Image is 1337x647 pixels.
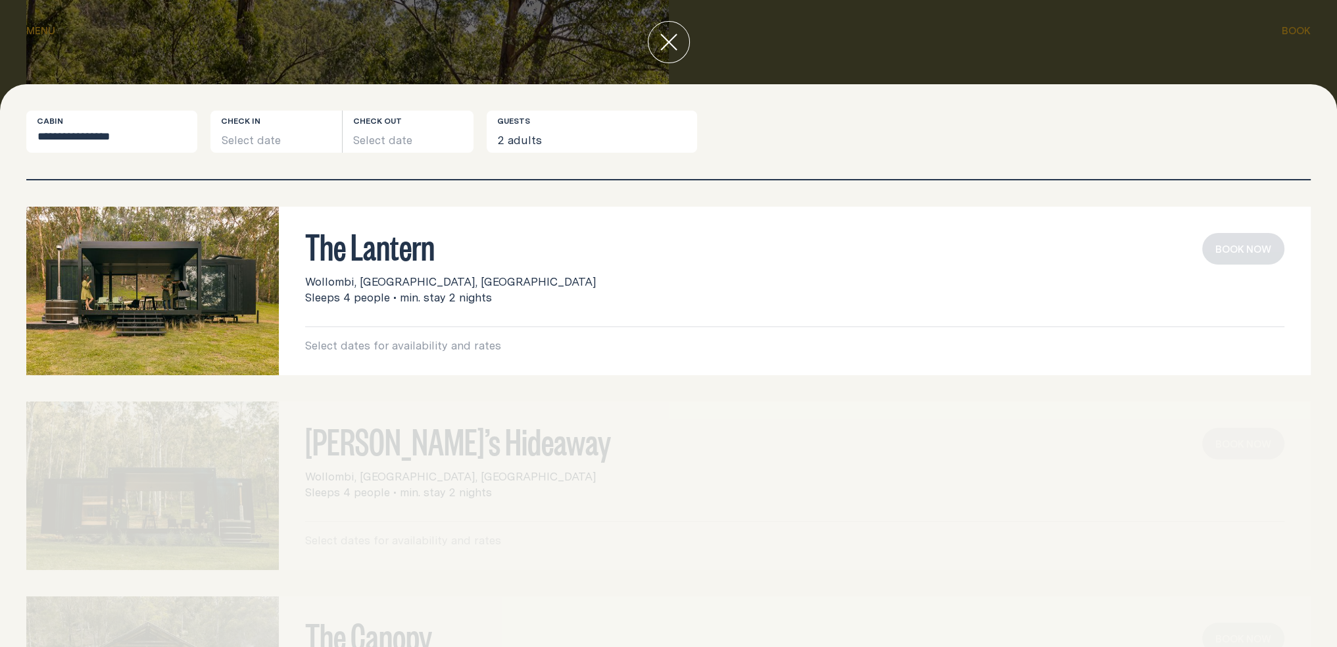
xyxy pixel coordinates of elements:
[1202,233,1284,265] button: book now
[648,21,690,63] button: close
[305,233,1284,258] h3: The Lantern
[305,338,1284,353] p: Select dates for availability and rates
[497,116,530,126] label: Guests
[305,274,596,290] span: Wollombi, [GEOGRAPHIC_DATA], [GEOGRAPHIC_DATA]
[487,111,697,153] button: 2 adults
[305,290,492,305] span: Sleeps 4 people • min. stay 2 nights
[343,111,474,153] button: Select date
[37,116,63,126] label: Cabin
[210,111,342,153] button: Select date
